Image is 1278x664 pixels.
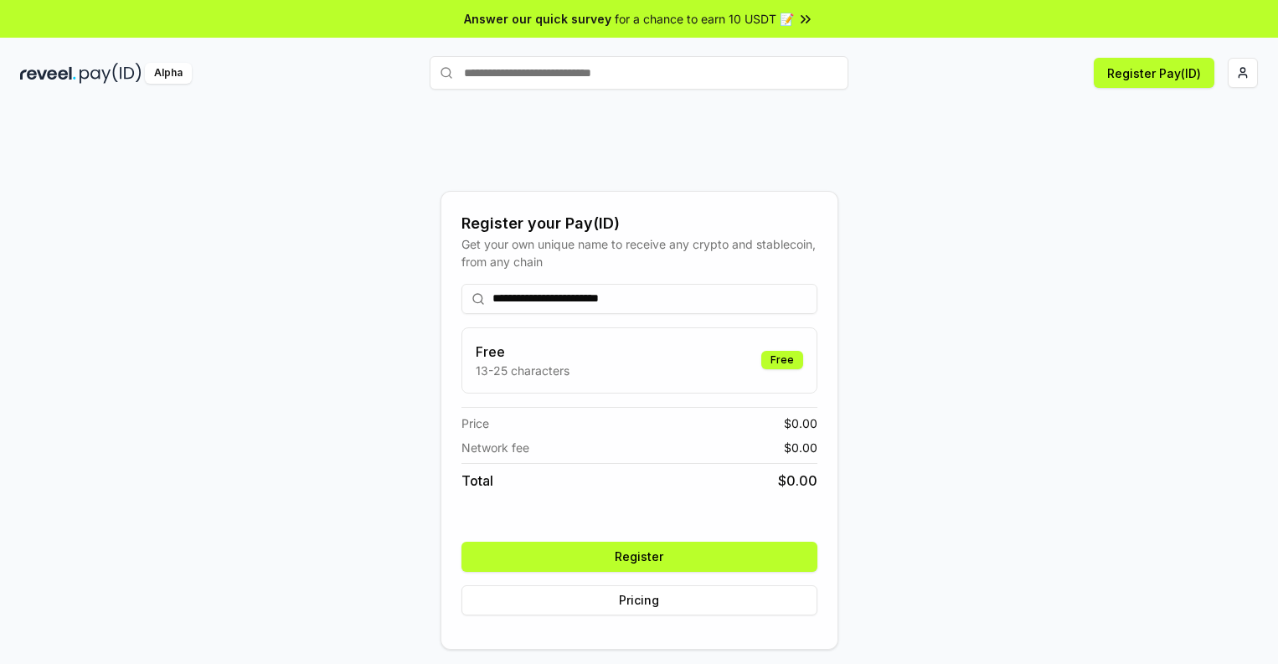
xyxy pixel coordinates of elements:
[461,414,489,432] span: Price
[476,362,569,379] p: 13-25 characters
[461,471,493,491] span: Total
[461,585,817,615] button: Pricing
[615,10,794,28] span: for a chance to earn 10 USDT 📝
[80,63,142,84] img: pay_id
[461,439,529,456] span: Network fee
[461,235,817,270] div: Get your own unique name to receive any crypto and stablecoin, from any chain
[461,212,817,235] div: Register your Pay(ID)
[20,63,76,84] img: reveel_dark
[778,471,817,491] span: $ 0.00
[145,63,192,84] div: Alpha
[464,10,611,28] span: Answer our quick survey
[476,342,569,362] h3: Free
[761,351,803,369] div: Free
[1094,58,1214,88] button: Register Pay(ID)
[784,439,817,456] span: $ 0.00
[461,542,817,572] button: Register
[784,414,817,432] span: $ 0.00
